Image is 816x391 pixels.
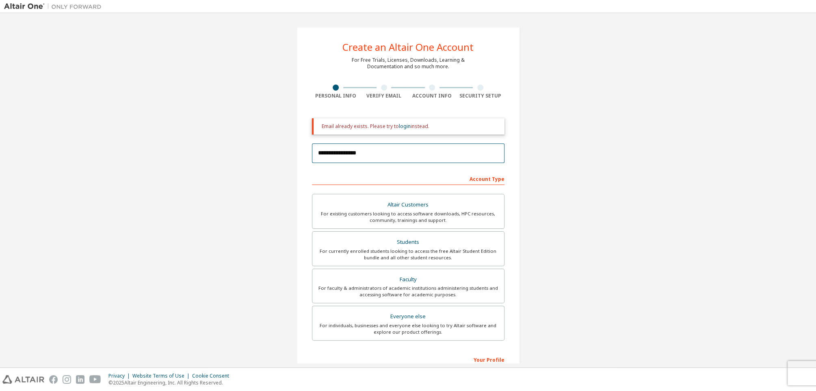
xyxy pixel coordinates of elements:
div: Everyone else [317,311,499,322]
div: Website Terms of Use [132,373,192,379]
div: For existing customers looking to access software downloads, HPC resources, community, trainings ... [317,211,499,224]
div: For currently enrolled students looking to access the free Altair Student Edition bundle and all ... [317,248,499,261]
div: For Free Trials, Licenses, Downloads, Learning & Documentation and so much more. [352,57,465,70]
img: linkedin.svg [76,375,84,384]
img: facebook.svg [49,375,58,384]
img: altair_logo.svg [2,375,44,384]
div: Students [317,237,499,248]
div: Email already exists. Please try to instead. [322,123,498,130]
div: Altair Customers [317,199,499,211]
img: youtube.svg [89,375,101,384]
div: Cookie Consent [192,373,234,379]
div: Faculty [317,274,499,285]
a: login [399,123,411,130]
img: Altair One [4,2,106,11]
div: For faculty & administrators of academic institutions administering students and accessing softwa... [317,285,499,298]
p: © 2025 Altair Engineering, Inc. All Rights Reserved. [108,379,234,386]
div: Personal Info [312,93,360,99]
div: Account Info [408,93,457,99]
div: Privacy [108,373,132,379]
img: instagram.svg [63,375,71,384]
div: Your Profile [312,353,504,366]
div: Account Type [312,172,504,185]
div: For individuals, businesses and everyone else looking to try Altair software and explore our prod... [317,322,499,335]
div: Create an Altair One Account [342,42,474,52]
div: Verify Email [360,93,408,99]
div: Security Setup [456,93,504,99]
